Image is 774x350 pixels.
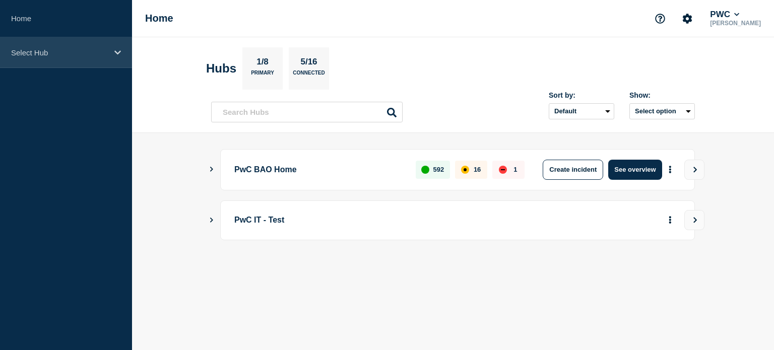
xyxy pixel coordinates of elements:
button: More actions [664,160,677,179]
p: 1/8 [253,57,273,70]
button: Show Connected Hubs [209,217,214,224]
button: Show Connected Hubs [209,166,214,173]
button: Select option [629,103,695,119]
button: Account settings [677,8,698,29]
p: 1 [513,166,517,173]
div: Sort by: [549,91,614,99]
p: [PERSON_NAME] [708,20,763,27]
div: down [499,166,507,174]
p: 16 [474,166,481,173]
select: Sort by [549,103,614,119]
button: More actions [664,211,677,230]
button: PWC [708,10,741,20]
p: 592 [433,166,444,173]
h1: Home [145,13,173,24]
p: PwC BAO Home [234,160,404,180]
button: View [684,160,704,180]
p: Select Hub [11,48,108,57]
button: See overview [608,160,662,180]
p: PwC IT - Test [234,211,513,230]
input: Search Hubs [211,102,403,122]
h2: Hubs [206,61,236,76]
p: Connected [293,70,325,81]
p: Primary [251,70,274,81]
button: Support [650,8,671,29]
div: up [421,166,429,174]
div: affected [461,166,469,174]
button: View [684,210,704,230]
div: Show: [629,91,695,99]
p: 5/16 [297,57,321,70]
button: Create incident [543,160,603,180]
